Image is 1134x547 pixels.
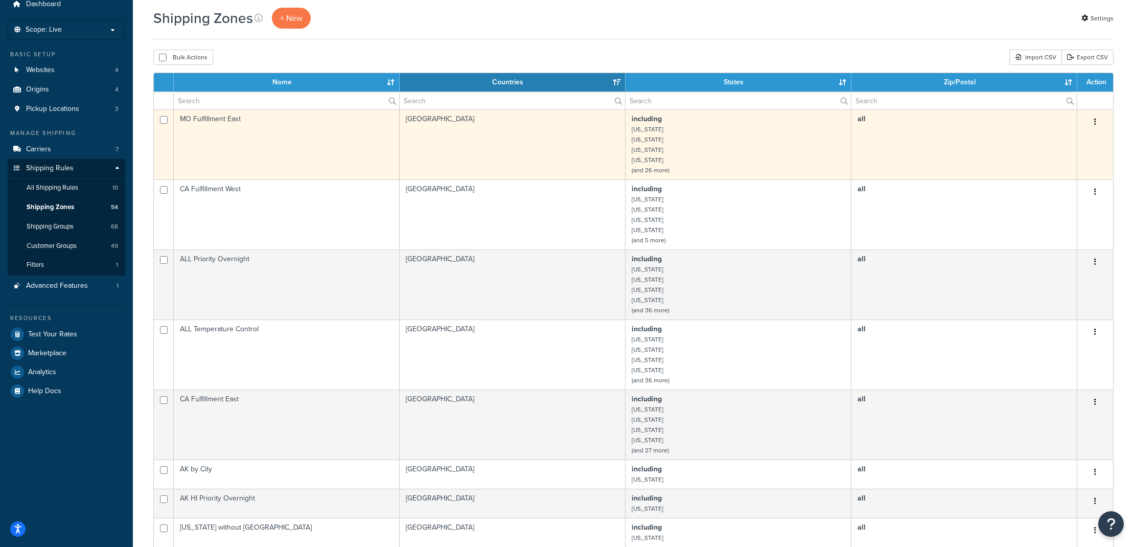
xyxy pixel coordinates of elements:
td: [GEOGRAPHIC_DATA] [400,320,626,390]
small: [US_STATE] [632,135,663,144]
span: 4 [115,85,119,94]
b: all [858,113,866,124]
small: [US_STATE] [632,533,663,542]
span: 54 [111,203,118,212]
small: [US_STATE] [632,366,663,375]
small: [US_STATE] [632,205,663,214]
small: (and 5 more) [632,236,666,245]
a: Settings [1081,11,1114,26]
div: Resources [8,314,125,323]
b: all [858,493,866,504]
li: Advanced Features [8,277,125,295]
span: 49 [111,242,118,250]
a: Shipping Rules [8,159,125,178]
li: Marketplace [8,344,125,362]
td: [GEOGRAPHIC_DATA] [400,249,626,320]
a: Filters 1 [8,256,125,275]
span: + New [280,12,303,24]
span: 4 [115,66,119,75]
b: including [632,394,662,404]
div: Import CSV [1009,50,1061,65]
td: AK by City [174,460,400,489]
small: [US_STATE] [632,295,663,305]
span: Filters [27,261,44,269]
small: [US_STATE] [632,415,663,424]
b: including [632,464,662,474]
b: including [632,493,662,504]
a: All Shipping Rules 10 [8,178,125,197]
span: Websites [26,66,55,75]
span: Analytics [28,368,56,377]
small: [US_STATE] [632,504,663,513]
span: Origins [26,85,49,94]
b: all [858,324,866,334]
span: Advanced Features [26,282,88,290]
td: AK HI Priority Overnight [174,489,400,518]
input: Search [400,92,625,109]
small: [US_STATE] [632,475,663,484]
b: all [858,184,866,194]
a: Origins 4 [8,80,125,99]
small: [US_STATE] [632,195,663,204]
th: Name: activate to sort column ascending [174,73,400,92]
li: Analytics [8,363,125,381]
span: 10 [112,184,118,192]
a: + New [272,8,311,29]
a: Export CSV [1061,50,1114,65]
b: including [632,184,662,194]
b: all [858,254,866,264]
small: (and 36 more) [632,376,669,385]
th: Action [1077,73,1113,92]
small: [US_STATE] [632,155,663,165]
td: [US_STATE] without [GEOGRAPHIC_DATA] [174,518,400,547]
span: Customer Groups [27,242,77,250]
small: [US_STATE] [632,145,663,154]
input: Search [626,92,851,109]
small: [US_STATE] [632,355,663,364]
a: Carriers 7 [8,140,125,159]
li: Websites [8,61,125,80]
li: Filters [8,256,125,275]
span: Marketplace [28,349,66,358]
li: Shipping Rules [8,159,125,276]
td: [GEOGRAPHIC_DATA] [400,518,626,547]
li: Customer Groups [8,237,125,256]
h1: Shipping Zones [153,8,253,28]
li: Shipping Groups [8,217,125,236]
small: [US_STATE] [632,405,663,414]
span: 68 [111,222,118,231]
a: Help Docs [8,382,125,400]
small: [US_STATE] [632,275,663,284]
small: [US_STATE] [632,285,663,294]
a: Customer Groups 49 [8,237,125,256]
small: [US_STATE] [632,436,663,445]
span: 7 [115,145,119,154]
small: (and 36 more) [632,306,669,315]
a: Shipping Zones 54 [8,198,125,217]
b: all [858,522,866,533]
li: Shipping Zones [8,198,125,217]
td: ALL Priority Overnight [174,249,400,320]
span: Scope: Live [26,26,62,34]
small: [US_STATE] [632,215,663,224]
span: Shipping Groups [27,222,74,231]
button: Open Resource Center [1098,511,1124,537]
small: [US_STATE] [632,335,663,344]
td: CA Fulfillment East [174,390,400,460]
input: Search [851,92,1077,109]
small: (and 27 more) [632,446,669,455]
span: Shipping Zones [27,203,74,212]
small: [US_STATE] [632,125,663,134]
td: CA Fulfillment West [174,179,400,249]
a: Pickup Locations 3 [8,100,125,119]
small: [US_STATE] [632,225,663,235]
b: including [632,113,662,124]
span: Carriers [26,145,51,154]
span: Pickup Locations [26,105,79,113]
li: Origins [8,80,125,99]
small: [US_STATE] [632,265,663,274]
td: [GEOGRAPHIC_DATA] [400,179,626,249]
span: 1 [117,282,119,290]
td: [GEOGRAPHIC_DATA] [400,460,626,489]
